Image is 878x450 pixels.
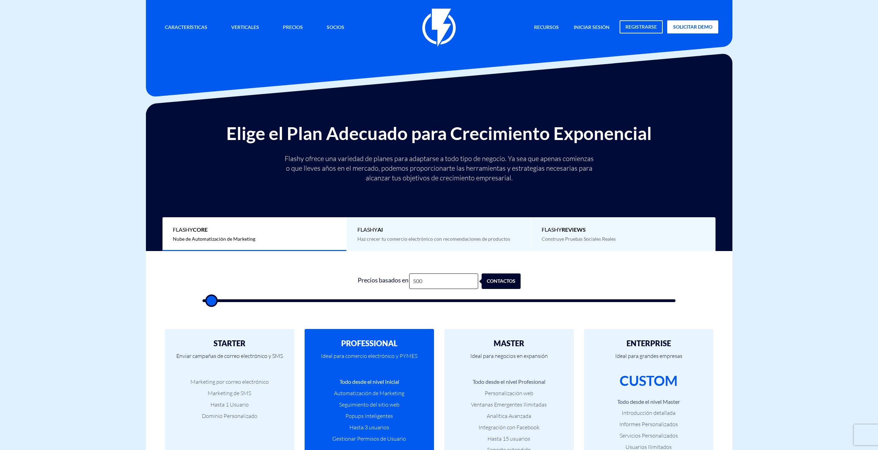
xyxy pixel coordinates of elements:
[542,226,705,234] span: Flashy
[620,20,663,33] a: registrarse
[175,339,284,348] h2: STARTER
[175,348,284,371] p: Enviar campañas de correo electrónico y SMS
[455,401,563,409] li: Ventanas Emergentes Ilimitadas
[455,378,563,386] li: Todo desde el nivel Profesional
[569,20,615,35] a: iniciar sesión
[489,273,527,289] div: contactos
[315,339,424,348] h2: PROFESSIONAL
[226,20,264,35] a: Verticales
[173,226,336,234] span: Flashy
[315,435,424,443] li: Gestionar Permisos de Usuario
[193,226,208,233] b: Core
[284,154,594,183] p: Flashy ofrece una variedad de planes para adaptarse a todo tipo de negocio. Ya sea que apenas com...
[455,423,563,431] li: Integración con Facebook
[455,435,563,443] li: Hasta 15 usuarios
[377,226,383,233] b: AI
[315,348,424,371] p: Ideal para comercio electrónico y PYMES
[322,20,349,35] a: Socios
[175,401,284,409] li: Hasta 1 Usuario
[594,420,703,428] li: Informes Personalizados
[562,226,586,233] b: REVIEWS
[175,378,284,386] li: Marketing por correo electrónico
[594,409,703,417] li: Introducción detallada
[594,398,703,406] li: Todo desde el nivel Master
[175,412,284,420] li: Dominio Personalizado
[315,378,424,386] li: Todo desde el nivel Inicial
[151,123,727,143] h2: Elige el Plan Adecuado para Crecimiento Exponencial
[278,20,308,35] a: Precios
[315,423,424,431] li: Hasta 3 usuarios
[315,412,424,420] li: Popups Inteligentes
[455,339,563,348] h2: MASTER
[455,348,563,371] p: Ideal para negocios en expansión
[357,273,409,289] div: Precios basados en
[357,236,510,242] span: Haz crecer tu comercio electrónico con recomendaciones de productos
[542,236,616,242] span: Construye Pruebas Sociales Reales
[594,432,703,440] li: Servicios Personalizados
[175,389,284,397] li: Marketing de SMS
[594,348,703,371] p: Ideal para grandes empresas
[315,401,424,409] li: Seguimiento del sitio web
[667,20,718,33] a: solicitar demo
[455,412,563,420] li: Analítica Avanzada
[529,20,564,35] a: Recursos
[620,371,678,391] div: CUSTOM
[315,389,424,397] li: Automatización de Marketing
[594,339,703,348] h2: ENTERPRISE
[173,236,255,242] span: Nube de Automatización de Marketing
[455,389,563,397] li: Personalización web
[357,226,521,234] span: Flashy
[160,20,213,35] a: Características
